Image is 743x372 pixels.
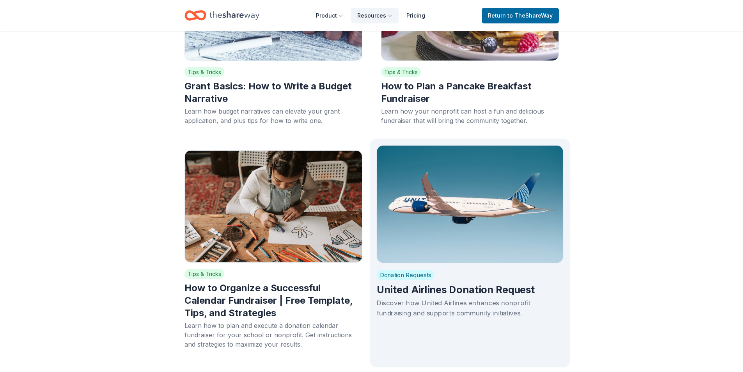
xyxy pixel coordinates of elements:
img: Cover photo for blog post [184,150,362,263]
a: Returnto TheShareWay [482,8,559,23]
div: Learn how your nonprofit can host a fun and delicious fundraiser that will bring the community to... [381,107,559,125]
a: Home [184,6,259,25]
img: Cover photo for blog post [376,145,563,263]
span: Tips & Tricks [184,269,224,279]
div: Learn how to plan and execute a donation calendar fundraiser for your school or nonprofit. Get in... [184,321,362,349]
span: to TheShareWay [507,12,553,19]
h2: United Airlines Donation Request [376,283,563,297]
a: Pricing [400,8,431,23]
span: Donation Requests [376,270,434,280]
h2: Grant Basics: How to Write a Budget Narrative [184,80,362,105]
a: Cover photo for blog postDonation RequestsUnited Airlines Donation RequestDiscover how United Air... [370,139,569,367]
div: Discover how United Airlines enhances nonprofit fundraising and supports community initiatives. [376,298,563,318]
div: Learn how budget narratives can elevate your grant application, and plus tips for how to write one. [184,107,362,125]
h2: How to Organize a Successful Calendar Fundraiser | Free Template, Tips, and Strategies [184,282,362,319]
button: Product [310,8,349,23]
nav: Main [310,6,431,25]
span: Tips & Tricks [184,67,224,77]
a: Cover photo for blog postTips & TricksHow to Organize a Successful Calendar Fundraiser | Free Tem... [178,144,369,361]
button: Resources [351,8,399,23]
span: Tips & Tricks [381,67,421,77]
h2: How to Plan a Pancake Breakfast Fundraiser [381,80,559,105]
span: Return [488,11,553,20]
